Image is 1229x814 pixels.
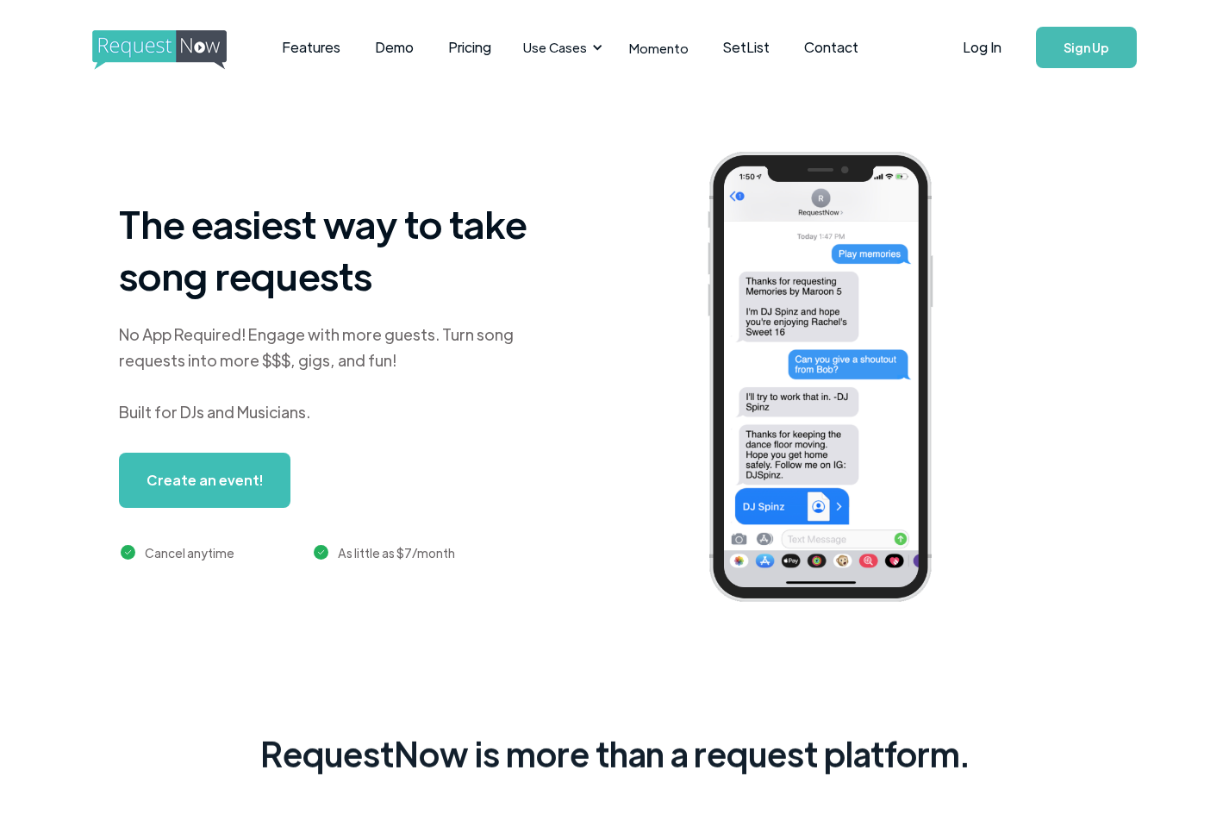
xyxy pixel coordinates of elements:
a: Pricing [431,21,508,74]
div: Use Cases [523,38,587,57]
div: As little as $7/month [338,542,455,563]
img: iphone screenshot [688,140,979,620]
div: Cancel anytime [145,542,234,563]
img: green checkmark [121,545,135,560]
a: Sign Up [1036,27,1137,68]
h1: The easiest way to take song requests [119,197,550,301]
a: Features [265,21,358,74]
a: home [92,30,221,65]
a: Log In [945,17,1019,78]
a: SetList [706,21,787,74]
div: No App Required! Engage with more guests. Turn song requests into more $$$, gigs, and fun! Built ... [119,322,550,425]
a: Momento [612,22,706,73]
a: Create an event! [119,453,290,508]
a: Contact [787,21,876,74]
img: requestnow logo [92,30,259,70]
img: green checkmark [314,545,328,560]
div: Use Cases [513,21,608,74]
a: Demo [358,21,431,74]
